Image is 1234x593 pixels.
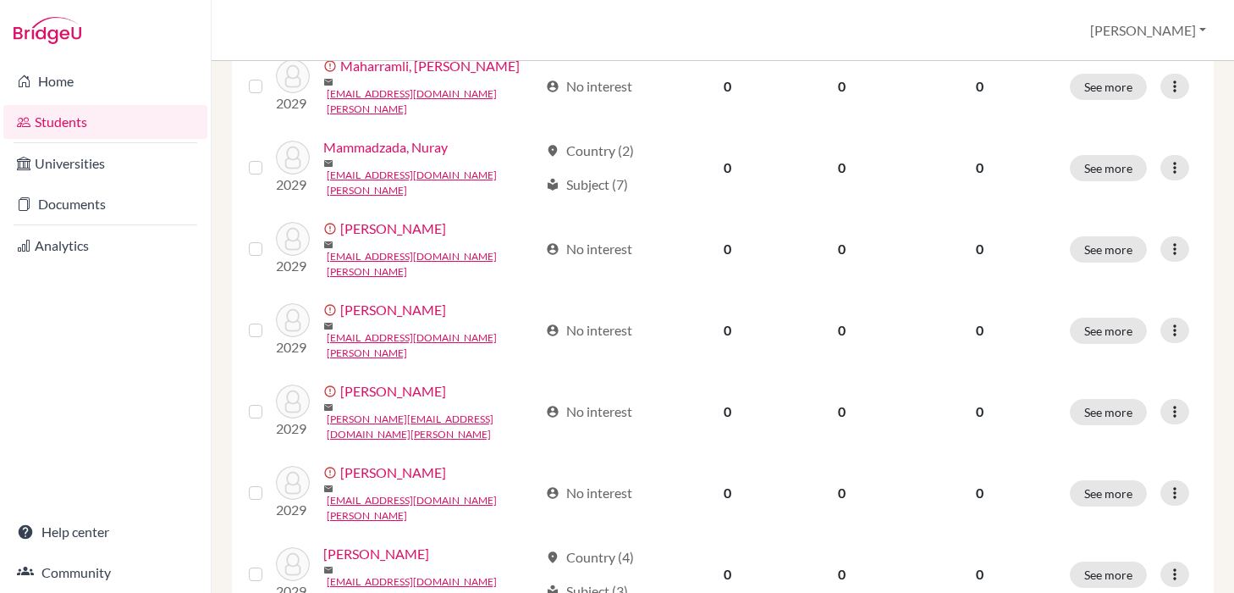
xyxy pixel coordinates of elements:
[276,303,310,337] img: Miraghayev, Omar
[783,46,900,127] td: 0
[323,385,340,398] span: error_outline
[546,551,559,564] span: location_on
[276,466,310,500] img: Nakhjavani, Daniel
[3,556,207,590] a: Community
[783,127,900,208] td: 0
[3,187,207,221] a: Documents
[327,168,539,198] a: [EMAIL_ADDRESS][DOMAIN_NAME][PERSON_NAME]
[3,105,207,139] a: Students
[546,76,632,97] div: No interest
[1070,399,1147,425] button: See more
[672,452,783,534] td: 0
[323,77,333,87] span: mail
[276,93,310,114] p: 2029
[276,500,310,520] p: 2029
[546,547,634,568] div: Country (4)
[323,240,333,250] span: mail
[3,229,207,263] a: Analytics
[546,242,559,256] span: account_circle
[546,178,559,191] span: local_library
[546,141,634,161] div: Country (2)
[672,208,783,290] td: 0
[1070,236,1147,263] button: See more
[276,256,310,276] p: 2029
[546,405,559,418] span: account_circle
[276,222,310,256] img: Mastny, Reuben
[546,483,632,503] div: No interest
[546,144,559,158] span: location_on
[1070,155,1147,181] button: See more
[323,303,340,317] span: error_outline
[910,158,1049,178] p: 0
[1070,318,1147,344] button: See more
[546,239,632,259] div: No interest
[276,59,310,93] img: Maharramli, Yasmin
[910,564,1049,585] p: 0
[910,483,1049,503] p: 0
[910,402,1049,422] p: 0
[546,320,632,341] div: No interest
[783,452,900,534] td: 0
[3,64,207,98] a: Home
[276,385,310,418] img: Naghiyeva, Ayan
[276,418,310,439] p: 2029
[276,175,310,195] p: 2029
[323,402,333,413] span: mail
[276,547,310,581] img: Nikonenko, Yelyzaveta
[546,80,559,93] span: account_circle
[14,17,81,44] img: Bridge-U
[323,222,340,236] span: error_outline
[323,158,333,169] span: mail
[3,515,207,549] a: Help center
[672,290,783,371] td: 0
[1070,480,1147,507] button: See more
[1070,562,1147,588] button: See more
[340,381,446,402] a: [PERSON_NAME]
[327,330,539,361] a: [EMAIL_ADDRESS][DOMAIN_NAME][PERSON_NAME]
[910,320,1049,341] p: 0
[672,46,783,127] td: 0
[546,402,632,422] div: No interest
[546,324,559,337] span: account_circle
[323,466,340,479] span: error_outline
[783,371,900,452] td: 0
[672,127,783,208] td: 0
[783,290,900,371] td: 0
[340,463,446,483] a: [PERSON_NAME]
[323,321,333,331] span: mail
[783,208,900,290] td: 0
[340,56,520,76] a: Maharramli, [PERSON_NAME]
[323,59,340,73] span: error_outline
[910,76,1049,97] p: 0
[323,484,333,494] span: mail
[3,147,207,180] a: Universities
[340,300,446,320] a: [PERSON_NAME]
[910,239,1049,259] p: 0
[327,412,539,442] a: [PERSON_NAME][EMAIL_ADDRESS][DOMAIN_NAME][PERSON_NAME]
[1070,74,1147,100] button: See more
[323,137,448,158] a: Mammadzada, Nuray
[546,486,559,500] span: account_circle
[276,337,310,357] p: 2029
[340,219,446,239] a: [PERSON_NAME]
[323,544,429,564] a: [PERSON_NAME]
[1083,14,1214,47] button: [PERSON_NAME]
[672,371,783,452] td: 0
[323,565,333,575] span: mail
[327,249,539,280] a: [EMAIL_ADDRESS][DOMAIN_NAME][PERSON_NAME]
[276,141,310,175] img: Mammadzada, Nuray
[327,493,539,524] a: [EMAIL_ADDRESS][DOMAIN_NAME][PERSON_NAME]
[546,175,628,195] div: Subject (7)
[327,86,539,117] a: [EMAIL_ADDRESS][DOMAIN_NAME][PERSON_NAME]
